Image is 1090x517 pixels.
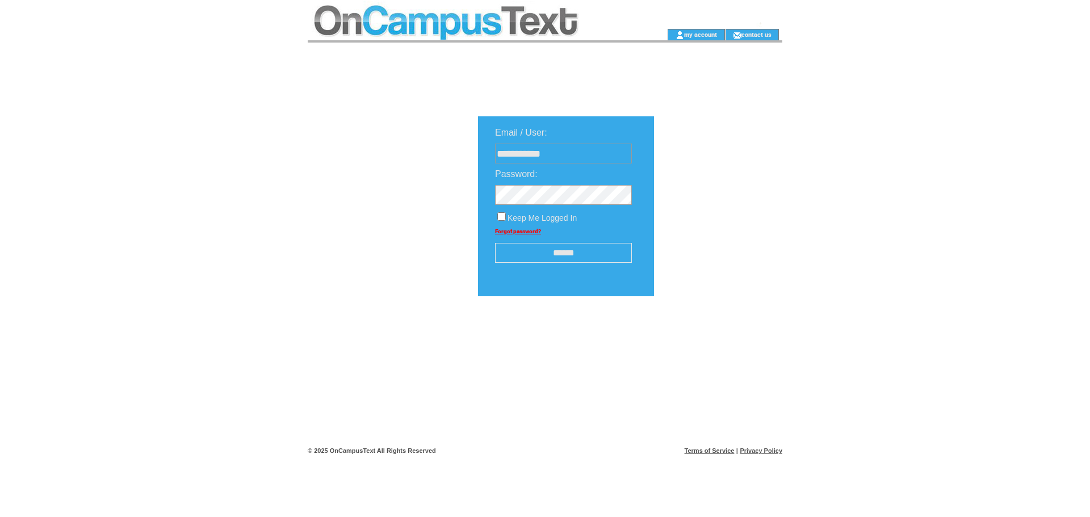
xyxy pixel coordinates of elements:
[308,447,436,454] span: © 2025 OnCampusText All Rights Reserved
[687,325,744,339] img: transparent.png
[740,447,782,454] a: Privacy Policy
[733,31,741,40] img: contact_us_icon.gif
[508,213,577,222] span: Keep Me Logged In
[495,128,547,137] span: Email / User:
[736,447,738,454] span: |
[495,228,541,234] a: Forgot password?
[676,31,684,40] img: account_icon.gif
[495,169,538,179] span: Password:
[685,447,735,454] a: Terms of Service
[741,31,772,38] a: contact us
[684,31,717,38] a: my account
